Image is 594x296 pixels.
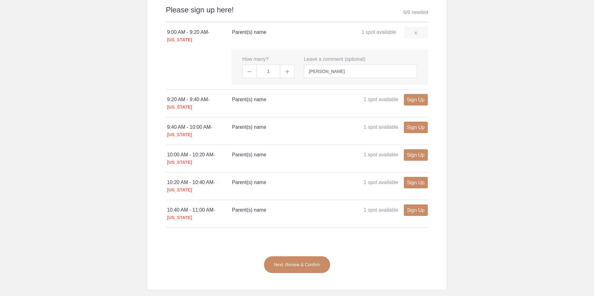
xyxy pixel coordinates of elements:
label: How many? [242,56,268,63]
div: 9:20 AM - 9:40 AM [167,96,232,111]
div: 10:40 AM - 11:00 AM [167,206,232,221]
h4: Parent(s) name [232,29,330,36]
h4: Parent(s) name [232,151,330,159]
h4: Parent(s) name [232,179,330,186]
a: Sign Up [404,149,428,161]
div: 10:00 AM - 10:20 AM [167,151,232,166]
span: / [406,10,407,15]
span: - [US_STATE] [167,180,215,192]
a: x [404,27,428,38]
div: 10:20 AM - 10:40 AM [167,179,232,194]
div: 6 6 needed [403,8,428,17]
img: Minus gray [248,71,251,72]
span: 1 spot available [362,29,396,35]
a: Sign Up [404,122,428,133]
span: 1 spot available [364,152,398,157]
span: - [US_STATE] [167,152,215,165]
h4: Parent(s) name [232,96,330,103]
h4: Parent(s) name [232,123,330,131]
button: Next: Review & Confirm [264,256,331,273]
div: 9:00 AM - 9:20 AM [167,29,232,43]
div: 9:40 AM - 10:00 AM [167,123,232,138]
span: 1 spot available [364,97,398,102]
h2: Please sign up here! [166,5,428,22]
a: Sign Up [404,177,428,188]
span: - [US_STATE] [167,125,212,137]
span: - [US_STATE] [167,208,215,220]
img: Plus gray [286,70,289,74]
h4: Parent(s) name [232,206,330,214]
label: Leave a comment (optional) [304,56,365,63]
span: 1 spot available [364,207,398,213]
span: 1 spot available [364,124,398,130]
span: - [US_STATE] [167,30,209,42]
a: Sign Up [404,204,428,216]
span: 1 spot available [364,180,398,185]
a: Sign Up [404,94,428,105]
span: - [US_STATE] [167,97,209,110]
